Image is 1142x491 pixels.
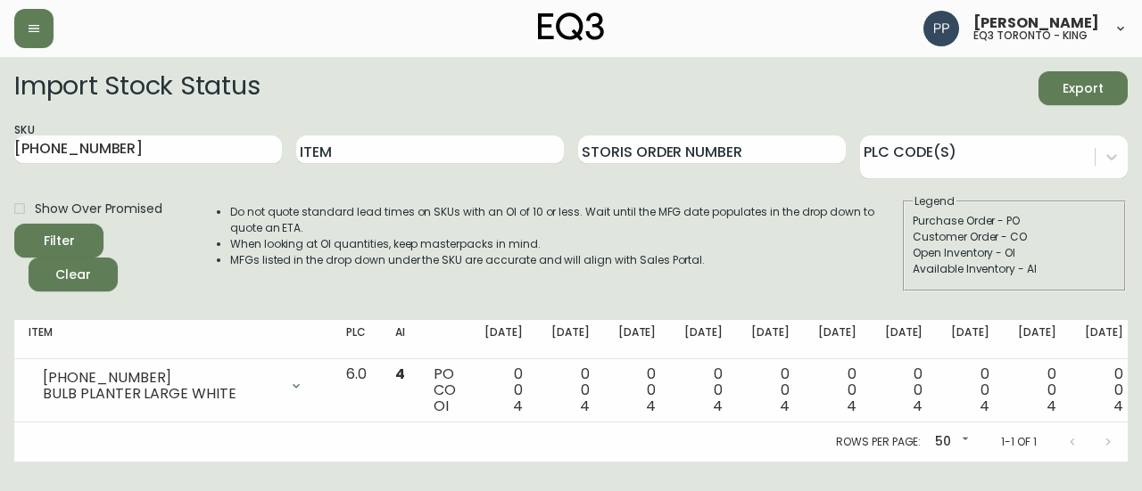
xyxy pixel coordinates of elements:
p: 1-1 of 1 [1001,434,1037,450]
th: [DATE] [737,320,804,359]
li: When looking at OI quantities, keep masterpacks in mind. [230,236,901,252]
div: 0 0 [1085,366,1123,414]
button: Clear [29,258,118,291]
div: 50 [928,428,972,457]
th: [DATE] [670,320,737,359]
div: 0 0 [818,366,856,414]
th: AI [381,320,419,359]
span: 4 [646,396,656,416]
div: [PHONE_NUMBER]BULB PLANTER LARGE WHITE [29,366,318,405]
div: 0 0 [885,366,923,414]
img: 93ed64739deb6bac3372f15ae91c6632 [923,11,959,46]
h5: eq3 toronto - king [973,30,1088,41]
span: 4 [395,364,405,384]
th: [DATE] [1004,320,1071,359]
span: 4 [713,396,723,416]
span: [PERSON_NAME] [973,16,1099,30]
div: Open Inventory - OI [913,245,1116,261]
div: BULB PLANTER LARGE WHITE [43,386,278,402]
div: [PHONE_NUMBER] [43,370,278,386]
div: 0 0 [618,366,657,414]
span: OI [434,396,449,416]
div: 0 0 [951,366,989,414]
span: Show Over Promised [35,200,162,218]
td: 6.0 [332,359,381,422]
div: Purchase Order - PO [913,213,1116,229]
div: 0 0 [684,366,723,414]
span: 4 [513,396,523,416]
img: logo [538,12,604,41]
li: Do not quote standard lead times on SKUs with an OI of 10 or less. Wait until the MFG date popula... [230,204,901,236]
th: [DATE] [1071,320,1138,359]
th: [DATE] [537,320,604,359]
div: 0 0 [751,366,790,414]
th: Item [14,320,332,359]
th: [DATE] [871,320,938,359]
span: Export [1053,78,1113,100]
span: Clear [43,264,103,286]
span: 4 [780,396,790,416]
span: 4 [1047,396,1056,416]
h2: Import Stock Status [14,71,260,105]
div: 0 0 [1018,366,1056,414]
div: 0 0 [551,366,590,414]
legend: Legend [913,193,956,209]
div: Filter [44,230,75,252]
th: [DATE] [804,320,871,359]
th: PLC [332,320,381,359]
div: Available Inventory - AI [913,261,1116,277]
span: 4 [580,396,590,416]
th: [DATE] [937,320,1004,359]
th: [DATE] [470,320,537,359]
p: Rows per page: [836,434,921,450]
div: 0 0 [484,366,523,414]
button: Export [1039,71,1128,105]
div: PO CO [434,366,456,414]
span: 4 [847,396,856,416]
li: MFGs listed in the drop down under the SKU are accurate and will align with Sales Portal. [230,252,901,268]
span: 4 [913,396,923,416]
th: [DATE] [604,320,671,359]
span: 4 [980,396,989,416]
button: Filter [14,224,103,258]
span: 4 [1113,396,1123,416]
div: Customer Order - CO [913,229,1116,245]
